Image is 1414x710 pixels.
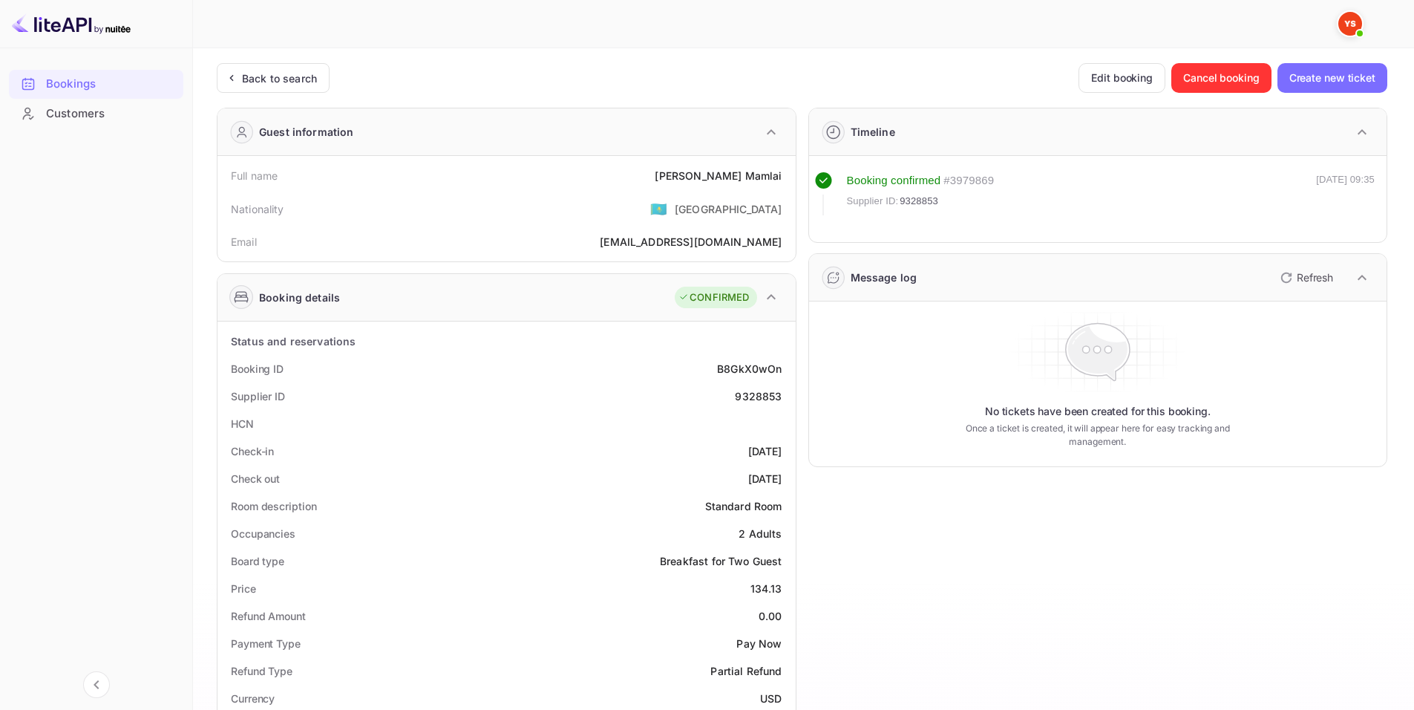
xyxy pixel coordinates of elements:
[748,471,782,486] div: [DATE]
[231,608,306,624] div: Refund Amount
[1277,63,1387,93] button: Create new ticket
[231,333,356,349] div: Status and reservations
[750,581,782,596] div: 134.13
[847,172,941,189] div: Booking confirmed
[736,636,782,651] div: Pay Now
[231,361,284,377] div: Booking ID
[655,168,782,183] div: [PERSON_NAME] Mamlai
[9,100,183,127] a: Customers
[900,194,938,209] span: 9328853
[600,234,782,250] div: [EMAIL_ADDRESS][DOMAIN_NAME]
[705,498,782,514] div: Standard Room
[231,553,284,569] div: Board type
[739,526,782,541] div: 2 Adults
[231,471,280,486] div: Check out
[231,443,274,459] div: Check-in
[231,636,301,651] div: Payment Type
[847,194,899,209] span: Supplier ID:
[759,608,782,624] div: 0.00
[231,526,295,541] div: Occupancies
[231,388,285,404] div: Supplier ID
[231,691,275,706] div: Currency
[46,76,176,93] div: Bookings
[1297,270,1333,285] p: Refresh
[259,290,340,305] div: Booking details
[735,388,782,404] div: 9328853
[231,201,284,217] div: Nationality
[231,581,256,596] div: Price
[985,404,1211,419] p: No tickets have been created for this booking.
[710,663,782,679] div: Partial Refund
[46,105,176,123] div: Customers
[1171,63,1271,93] button: Cancel booking
[851,124,895,140] div: Timeline
[231,168,278,183] div: Full name
[231,234,257,250] div: Email
[748,443,782,459] div: [DATE]
[675,201,782,217] div: [GEOGRAPHIC_DATA]
[242,71,317,86] div: Back to search
[9,100,183,128] div: Customers
[943,172,994,189] div: # 3979869
[83,671,110,698] button: Collapse navigation
[717,361,782,377] div: B8GkX0wOn
[678,290,749,305] div: CONFIRMED
[650,195,667,222] span: United States
[12,12,131,36] img: LiteAPI logo
[660,553,782,569] div: Breakfast for Two Guest
[942,422,1253,449] p: Once a ticket is created, it will appear here for easy tracking and management.
[231,498,316,514] div: Room description
[1078,63,1165,93] button: Edit booking
[851,270,917,285] div: Message log
[9,70,183,97] a: Bookings
[1316,172,1375,215] div: [DATE] 09:35
[1271,266,1339,290] button: Refresh
[1338,12,1362,36] img: Yandex Support
[760,691,782,706] div: USD
[9,70,183,99] div: Bookings
[231,416,254,431] div: HCN
[259,124,354,140] div: Guest information
[231,663,292,679] div: Refund Type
